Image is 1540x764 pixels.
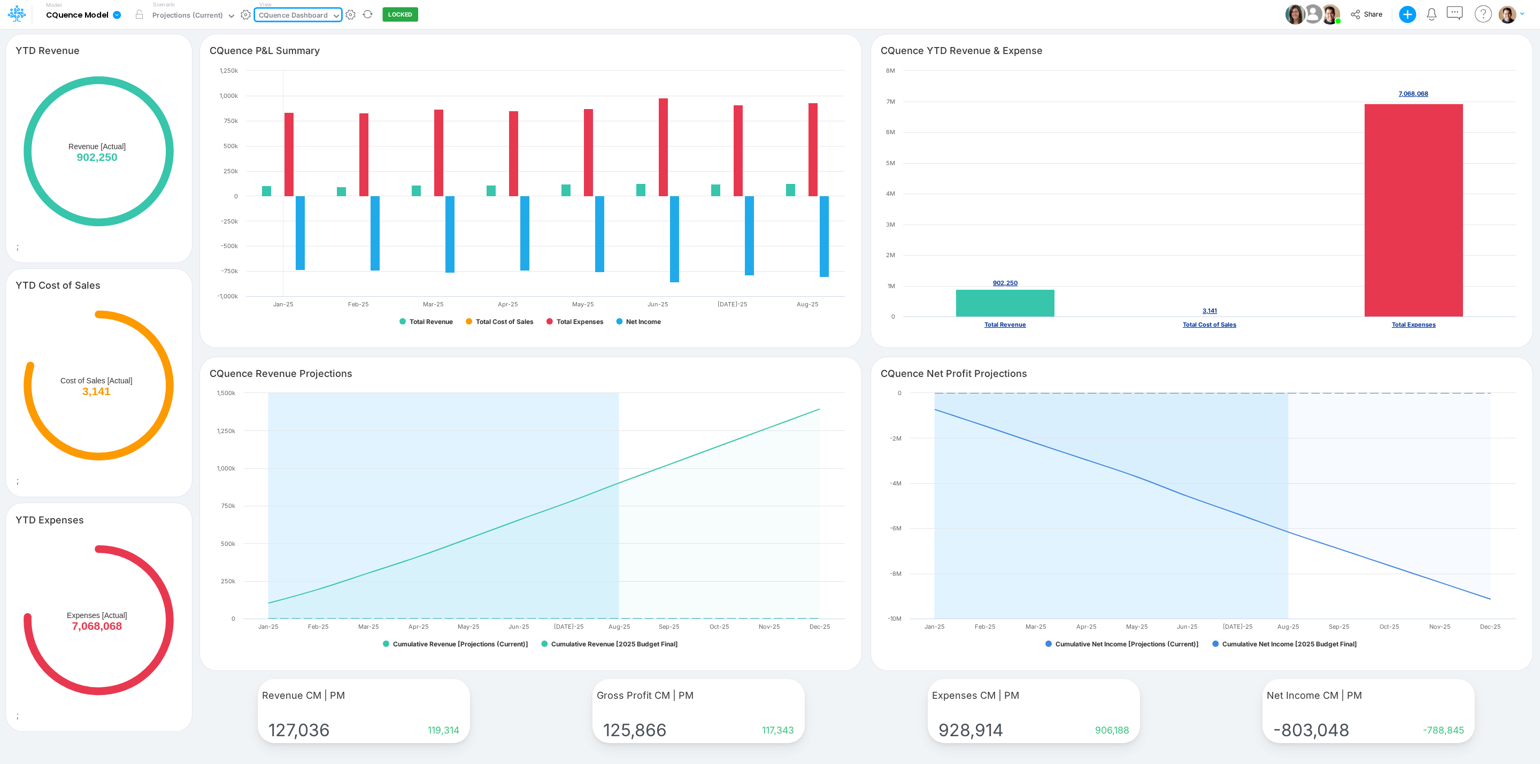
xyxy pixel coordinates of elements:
text: Nov-25 [1429,623,1451,630]
text: Dec-25 [809,623,830,630]
text: Cumulative Net Income [Projections (Current)] [1056,640,1199,648]
tspan: 3,141 [1203,307,1217,314]
text: Total Cost of Sales [476,318,534,326]
text: May-25 [458,623,480,630]
span: 906,188 [1091,724,1129,736]
div: ; [6,65,192,263]
text: -8M [890,570,902,577]
text: 0 [891,313,895,320]
text: Total Revenue [984,321,1026,328]
text: -4M [890,480,902,487]
text: Apr-25 [1076,623,1096,630]
input: Type a title here [15,274,117,296]
span: 928,914 [938,720,1008,740]
text: Aug-25 [796,300,818,308]
text: -2M [890,435,902,442]
button: LOCKED [383,7,419,22]
span: 125,866 [603,720,671,740]
text: Apr-25 [498,300,518,308]
text: Dec-25 [1480,623,1501,630]
img: User Image Icon [1285,4,1306,25]
tspan: 7,068,068 [1399,90,1428,97]
text: -10M [888,615,902,622]
text: Total Expenses [556,318,603,326]
text: Total Revenue [410,318,453,326]
text: Mar-25 [1025,623,1046,630]
text: Oct-25 [1380,623,1399,630]
text: Cumulative Revenue [2025 Budget Final] [551,640,678,648]
text: Total Cost of Sales [1183,321,1236,328]
span: -803,048 [1273,720,1354,740]
text: 0 [898,389,902,397]
img: User Image Icon [1320,4,1341,25]
text: Feb-25 [975,623,996,630]
div: ; [6,299,192,497]
text: Mar-25 [422,300,443,308]
text: Aug-25 [1277,623,1299,630]
text: Jan-25 [925,623,945,630]
span: 127,036 [268,720,334,740]
text: Jun-25 [1177,623,1198,630]
input: Type a title here [209,362,748,384]
input: Type a title here [15,39,117,61]
div: CQuence Dashboard [259,10,328,22]
text: 500k [224,142,238,150]
input: Type a title here [209,39,748,61]
div: ; [6,534,192,731]
text: [DATE]-25 [718,300,748,308]
text: 7M [887,98,895,105]
text: 1M [888,282,895,290]
text: 6M [886,128,895,136]
div: Projections (Current) [152,10,222,22]
label: Scenario [153,1,175,9]
text: [DATE]-25 [554,623,584,630]
text: 3M [886,221,895,228]
input: Type a title here [880,39,1419,61]
a: Notifications [1426,8,1438,20]
text: 500k [221,540,235,547]
text: -6M [890,524,902,532]
text: 750k [224,117,238,125]
text: 0 [234,192,238,200]
text: Feb-25 [308,623,329,630]
img: User Image Icon [1301,2,1325,26]
text: 5M [886,159,895,167]
span: -788,845 [1419,724,1464,736]
span: 117,343 [758,724,794,736]
text: 4M [886,190,895,197]
text: 2M [886,251,895,259]
text: [DATE]-25 [1223,623,1253,630]
text: May-25 [1126,623,1148,630]
text: -1,000k [217,292,238,300]
label: View [259,1,272,9]
text: May-25 [572,300,594,308]
text: Jan-25 [273,300,294,308]
text: Cumulative Net Income [2025 Budget Final] [1222,640,1357,648]
text: 1,000k [220,92,238,99]
text: 1,500k [217,389,235,397]
text: 750k [221,502,235,510]
text: Oct-25 [710,623,729,630]
text: 1,000k [217,465,235,472]
text: -250k [221,218,238,225]
text: Feb-25 [348,300,368,308]
text: Nov-25 [759,623,780,630]
text: Jan-25 [258,623,278,630]
label: Model [46,2,62,9]
text: 8M [886,67,895,74]
text: Jun-25 [509,623,529,630]
text: Jun-25 [647,300,668,308]
text: 1,250k [220,67,238,74]
text: 1,250k [217,427,235,435]
tspan: 902,250 [993,279,1018,287]
text: 250k [221,577,235,585]
text: -500k [221,242,238,250]
text: 250k [224,167,238,175]
text: Apr-25 [409,623,429,630]
text: 0 [232,615,235,622]
button: Share [1345,6,1390,23]
text: -750k [221,267,238,275]
span: 119,314 [423,724,459,736]
input: Type a title here [880,362,1419,384]
text: Total Expenses [1392,321,1436,328]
